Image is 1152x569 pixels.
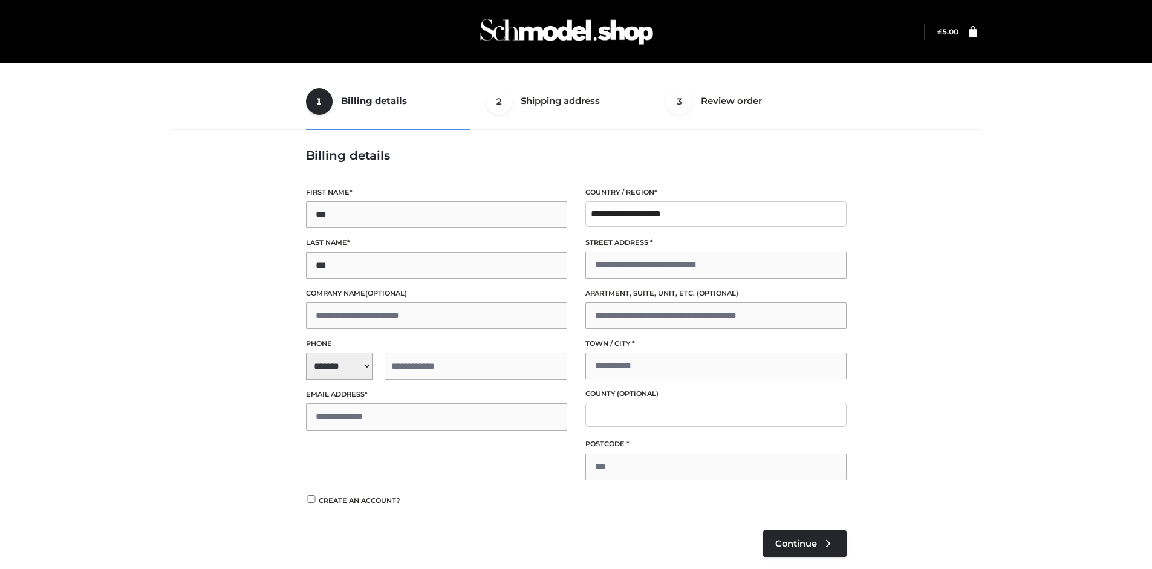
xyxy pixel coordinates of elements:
[585,438,847,450] label: Postcode
[306,237,567,249] label: Last name
[937,27,942,36] span: £
[306,495,317,503] input: Create an account?
[319,496,400,505] span: Create an account?
[306,288,567,299] label: Company name
[476,8,657,56] img: Schmodel Admin 964
[306,338,567,350] label: Phone
[306,148,847,163] h3: Billing details
[365,289,407,298] span: (optional)
[937,27,958,36] bdi: 5.00
[306,187,567,198] label: First name
[697,289,738,298] span: (optional)
[585,288,847,299] label: Apartment, suite, unit, etc.
[585,187,847,198] label: Country / Region
[585,338,847,350] label: Town / City
[775,538,817,549] span: Continue
[585,237,847,249] label: Street address
[763,530,847,557] a: Continue
[306,389,567,400] label: Email address
[585,388,847,400] label: County
[937,27,958,36] a: £5.00
[617,389,659,398] span: (optional)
